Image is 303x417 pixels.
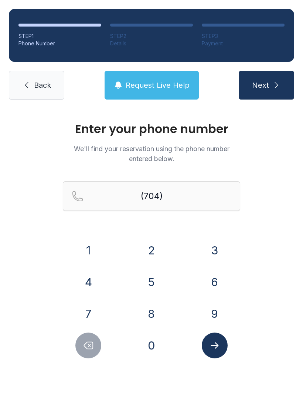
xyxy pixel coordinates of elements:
button: 4 [75,269,101,295]
div: STEP 1 [18,32,101,40]
span: Next [252,80,269,90]
h1: Enter your phone number [63,123,240,135]
input: Reservation phone number [63,181,240,211]
div: Phone Number [18,40,101,47]
button: 1 [75,237,101,263]
button: 3 [202,237,228,263]
div: Details [110,40,193,47]
button: 0 [139,333,164,358]
div: STEP 2 [110,32,193,40]
button: 2 [139,237,164,263]
p: We'll find your reservation using the phone number entered below. [63,144,240,164]
div: STEP 3 [202,32,285,40]
button: 9 [202,301,228,327]
div: Payment [202,40,285,47]
span: Back [34,80,51,90]
button: 5 [139,269,164,295]
button: 6 [202,269,228,295]
span: Request Live Help [126,80,190,90]
button: Submit lookup form [202,333,228,358]
button: 8 [139,301,164,327]
button: Delete number [75,333,101,358]
button: 7 [75,301,101,327]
